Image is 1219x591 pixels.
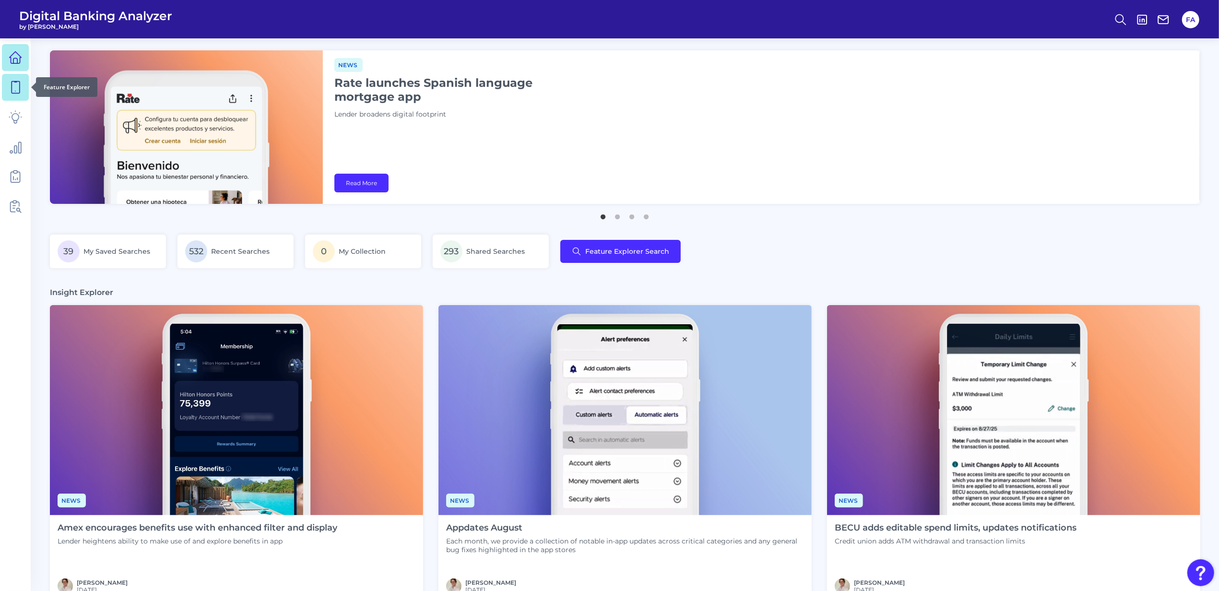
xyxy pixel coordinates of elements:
[185,240,207,262] span: 532
[446,537,804,554] p: Each month, we provide a collection of notable in-app updates across critical categories and any ...
[334,174,389,192] a: Read More
[58,537,337,545] p: Lender heightens ability to make use of and explore benefits in app
[433,235,549,268] a: 293Shared Searches
[642,210,651,219] button: 4
[613,210,623,219] button: 2
[50,50,323,204] img: bannerImg
[446,496,474,505] a: News
[36,77,97,97] div: Feature Explorer
[835,537,1077,545] p: Credit union adds ATM withdrawal and transaction limits
[211,247,270,256] span: Recent Searches
[560,240,681,263] button: Feature Explorer Search
[835,496,863,505] a: News
[1182,11,1199,28] button: FA
[334,76,574,104] h1: Rate launches Spanish language mortgage app
[446,523,804,533] h4: Appdates August
[438,305,812,515] img: Appdates - Phone.png
[835,523,1077,533] h4: BECU adds editable spend limits, updates notifications
[339,247,386,256] span: My Collection
[77,579,128,586] a: [PERSON_NAME]
[465,579,516,586] a: [PERSON_NAME]
[58,496,86,505] a: News
[334,109,574,120] p: Lender broadens digital footprint
[19,23,172,30] span: by [PERSON_NAME]
[313,240,335,262] span: 0
[58,523,337,533] h4: Amex encourages benefits use with enhanced filter and display
[466,247,525,256] span: Shared Searches
[58,494,86,508] span: News
[334,60,363,69] a: News
[83,247,150,256] span: My Saved Searches
[585,248,669,255] span: Feature Explorer Search
[440,240,462,262] span: 293
[854,579,905,586] a: [PERSON_NAME]
[1187,559,1214,586] button: Open Resource Center
[627,210,637,219] button: 3
[835,494,863,508] span: News
[178,235,294,268] a: 532Recent Searches
[50,287,113,297] h3: Insight Explorer
[305,235,421,268] a: 0My Collection
[334,58,363,72] span: News
[827,305,1200,515] img: News - Phone (2).png
[50,305,423,515] img: News - Phone (4).png
[58,240,80,262] span: 39
[599,210,608,219] button: 1
[446,494,474,508] span: News
[19,9,172,23] span: Digital Banking Analyzer
[50,235,166,268] a: 39My Saved Searches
